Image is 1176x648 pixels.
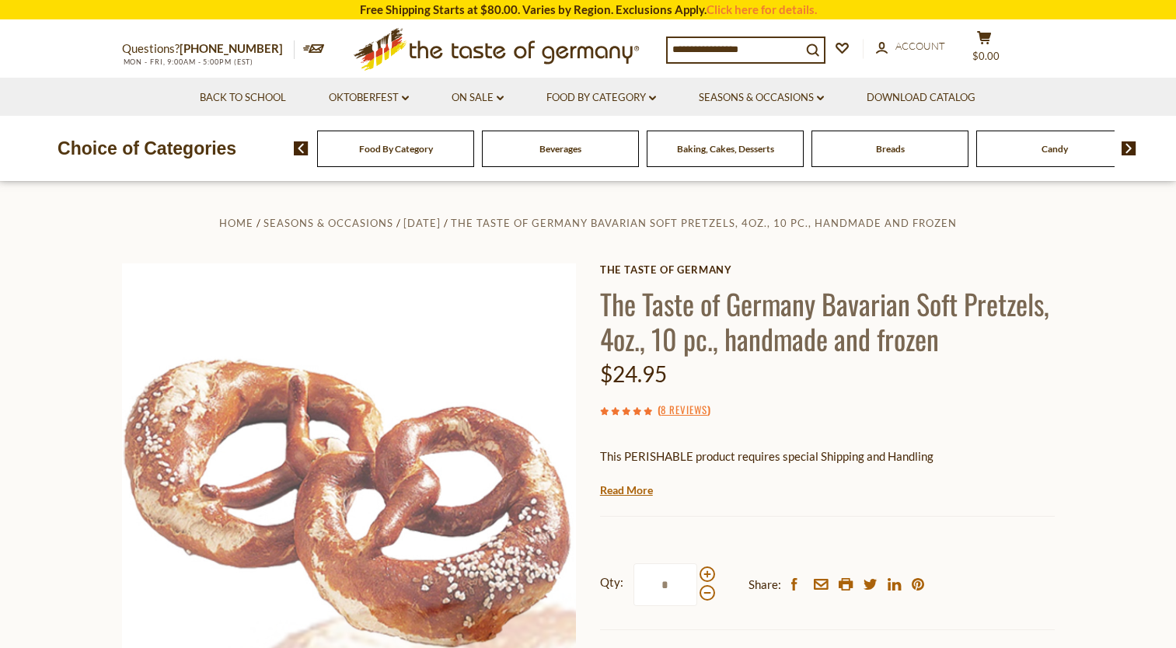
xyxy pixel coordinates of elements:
[452,89,504,106] a: On Sale
[122,57,254,66] span: MON - FRI, 9:00AM - 5:00PM (EST)
[1042,143,1068,155] a: Candy
[867,89,975,106] a: Download Catalog
[403,217,441,229] a: [DATE]
[329,89,409,106] a: Oktoberfest
[600,447,1055,466] p: This PERISHABLE product requires special Shipping and Handling
[451,217,957,229] a: The Taste of Germany Bavarian Soft Pretzels, 4oz., 10 pc., handmade and frozen
[546,89,656,106] a: Food By Category
[707,2,817,16] a: Click here for details.
[359,143,433,155] a: Food By Category
[600,361,667,387] span: $24.95
[600,573,623,592] strong: Qty:
[600,263,1055,276] a: The Taste of Germany
[294,141,309,155] img: previous arrow
[1122,141,1136,155] img: next arrow
[263,217,393,229] a: Seasons & Occasions
[699,89,824,106] a: Seasons & Occasions
[895,40,945,52] span: Account
[180,41,283,55] a: [PHONE_NUMBER]
[876,38,945,55] a: Account
[219,217,253,229] a: Home
[600,286,1055,356] h1: The Taste of Germany Bavarian Soft Pretzels, 4oz., 10 pc., handmade and frozen
[200,89,286,106] a: Back to School
[615,478,1055,497] li: We will ship this product in heat-protective packaging and ice.
[539,143,581,155] a: Beverages
[600,483,653,498] a: Read More
[749,575,781,594] span: Share:
[122,39,295,59] p: Questions?
[677,143,774,155] a: Baking, Cakes, Desserts
[876,143,905,155] a: Breads
[661,402,707,419] a: 8 Reviews
[961,30,1008,69] button: $0.00
[972,50,1000,62] span: $0.00
[633,563,697,606] input: Qty:
[658,402,710,417] span: ( )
